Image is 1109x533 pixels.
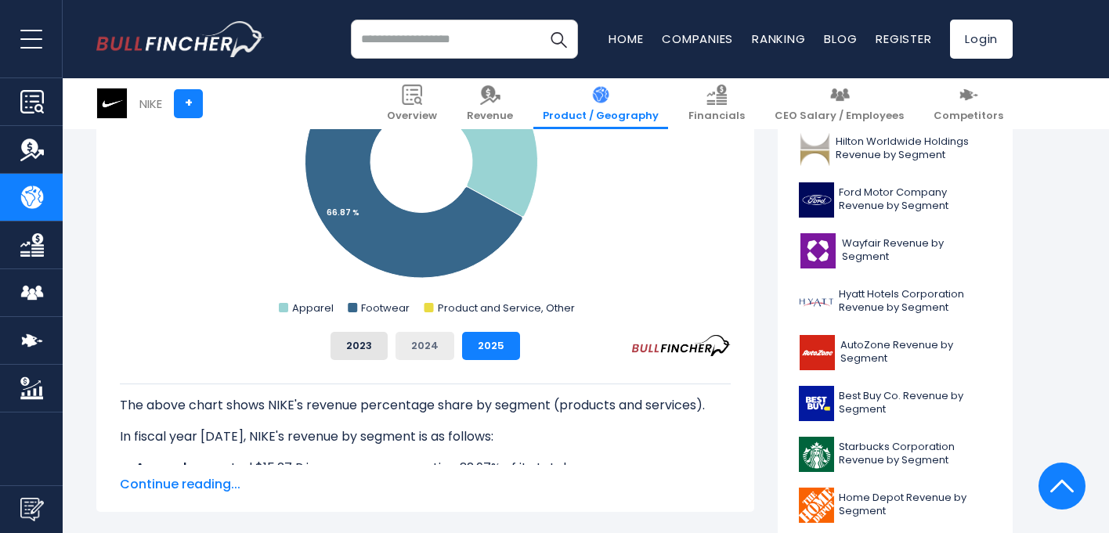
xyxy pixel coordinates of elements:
[799,182,834,218] img: F logo
[824,31,857,47] a: Blog
[799,437,834,472] img: SBUX logo
[331,332,388,360] button: 2023
[396,332,454,360] button: 2024
[467,110,513,123] span: Revenue
[539,20,578,59] button: Search
[533,78,668,129] a: Product / Geography
[789,382,1001,425] a: Best Buy Co. Revenue by Segment
[377,78,446,129] a: Overview
[934,110,1003,123] span: Competitors
[799,233,837,268] img: W logo
[361,301,410,315] text: Footwear
[139,95,162,113] div: NIKE
[662,31,733,47] a: Companies
[775,110,904,123] span: CEO Salary / Employees
[135,459,186,477] b: Apparel
[789,128,1001,171] a: Hilton Worldwide Holdings Revenue by Segment
[688,110,745,123] span: Financials
[789,331,1001,374] a: AutoZone Revenue by Segment
[679,78,754,129] a: Financials
[799,284,834,319] img: H logo
[752,31,805,47] a: Ranking
[789,280,1001,323] a: Hyatt Hotels Corporation Revenue by Segment
[438,301,575,315] text: Product and Service, Other
[120,475,731,494] span: Continue reading...
[97,88,127,118] img: NKE logo
[96,21,265,57] a: Go to homepage
[789,229,1001,272] a: Wayfair Revenue by Segment
[292,301,334,315] text: Apparel
[836,135,992,162] span: Hilton Worldwide Holdings Revenue by Segment
[839,492,992,518] span: Home Depot Revenue by Segment
[96,21,265,57] img: bullfincher logo
[120,459,731,477] li: generated $15.27 B in revenue, representing 32.97% of its total revenue.
[839,288,992,315] span: Hyatt Hotels Corporation Revenue by Segment
[799,488,834,523] img: HD logo
[609,31,643,47] a: Home
[387,110,437,123] span: Overview
[789,484,1001,527] a: Home Depot Revenue by Segment
[799,131,831,167] img: HLT logo
[876,31,931,47] a: Register
[120,396,731,415] p: The above chart shows NIKE's revenue percentage share by segment (products and services).
[840,339,992,366] span: AutoZone Revenue by Segment
[120,427,731,446] p: In fiscal year [DATE], NIKE's revenue by segment is as follows:
[789,433,1001,476] a: Starbucks Corporation Revenue by Segment
[457,78,522,129] a: Revenue
[789,178,1001,221] a: Ford Motor Company Revenue by Segment
[462,332,520,360] button: 2025
[799,335,836,370] img: AZO logo
[174,89,203,118] a: +
[839,390,992,416] span: Best Buy Co. Revenue by Segment
[327,207,359,218] tspan: 66.87 %
[950,20,1013,59] a: Login
[765,78,913,129] a: CEO Salary / Employees
[842,237,992,264] span: Wayfair Revenue by Segment
[924,78,1013,129] a: Competitors
[839,441,992,467] span: Starbucks Corporation Revenue by Segment
[839,186,992,213] span: Ford Motor Company Revenue by Segment
[799,386,834,421] img: BBY logo
[120,6,731,319] svg: NIKE's Revenue Share by Segment
[543,110,659,123] span: Product / Geography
